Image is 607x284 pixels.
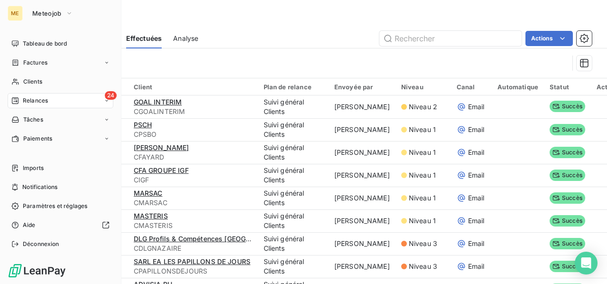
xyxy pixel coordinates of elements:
[23,39,67,48] span: Tableau de bord
[134,198,252,208] span: CMARSAC
[23,77,42,86] span: Clients
[134,107,252,116] span: CGOALINTERIM
[409,170,436,180] span: Niveau 1
[409,102,437,112] span: Niveau 2
[258,209,329,232] td: Suivi général Clients
[134,98,182,106] span: GOAL INTERIM
[258,187,329,209] td: Suivi général Clients
[409,125,436,134] span: Niveau 1
[23,202,87,210] span: Paramètres et réglages
[134,130,252,139] span: CPSBO
[497,83,538,91] div: Automatique
[550,170,585,181] span: Succès
[258,118,329,141] td: Suivi général Clients
[329,118,395,141] td: [PERSON_NAME]
[329,95,395,118] td: [PERSON_NAME]
[134,83,153,91] span: Client
[550,261,585,272] span: Succès
[22,183,57,191] span: Notifications
[575,252,598,275] div: Open Intercom Messenger
[134,121,152,129] span: PSCH
[468,193,485,203] span: Email
[134,175,252,185] span: CIGF
[173,34,198,43] span: Analyse
[525,31,573,46] button: Actions
[258,95,329,118] td: Suivi général Clients
[258,141,329,164] td: Suivi général Clients
[134,244,252,253] span: CDLGNAZAIRE
[23,58,47,67] span: Factures
[134,166,189,174] span: CFA GROUPE IGF
[134,235,293,243] span: DLG Profils & Compétences [GEOGRAPHIC_DATA]
[134,221,252,230] span: CMASTERIS
[468,170,485,180] span: Email
[23,134,52,143] span: Paiements
[550,215,585,227] span: Succès
[409,216,436,226] span: Niveau 1
[334,83,390,91] div: Envoyée par
[105,91,117,100] span: 24
[8,218,113,233] a: Aide
[550,238,585,249] span: Succès
[468,102,485,112] span: Email
[409,262,437,271] span: Niveau 3
[329,164,395,187] td: [PERSON_NAME]
[329,255,395,278] td: [PERSON_NAME]
[468,216,485,226] span: Email
[23,96,48,105] span: Relances
[23,240,59,248] span: Déconnexion
[134,189,163,197] span: MARSAC
[468,239,485,248] span: Email
[134,143,189,151] span: [PERSON_NAME]
[23,115,43,124] span: Tâches
[134,257,251,265] span: SARL EA LES PAPILLONS DE JOURS
[329,209,395,232] td: [PERSON_NAME]
[550,124,585,135] span: Succès
[401,83,445,91] div: Niveau
[258,232,329,255] td: Suivi général Clients
[468,125,485,134] span: Email
[264,83,323,91] div: Plan de relance
[409,193,436,203] span: Niveau 1
[329,232,395,255] td: [PERSON_NAME]
[550,83,585,91] div: Statut
[329,187,395,209] td: [PERSON_NAME]
[8,263,66,278] img: Logo LeanPay
[468,262,485,271] span: Email
[468,148,485,157] span: Email
[457,83,487,91] div: Canal
[258,164,329,187] td: Suivi général Clients
[379,31,522,46] input: Rechercher
[23,221,36,229] span: Aide
[409,148,436,157] span: Niveau 1
[32,9,62,17] span: Meteojob
[126,34,162,43] span: Effectuées
[550,192,585,204] span: Succès
[258,255,329,278] td: Suivi général Clients
[8,6,23,21] div: ME
[134,212,168,220] span: MASTERIS
[409,239,437,248] span: Niveau 3
[134,266,252,276] span: CPAPILLONSDEJOURS
[550,101,585,112] span: Succès
[23,164,44,172] span: Imports
[134,152,252,162] span: CFAYARD
[550,147,585,158] span: Succès
[329,141,395,164] td: [PERSON_NAME]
